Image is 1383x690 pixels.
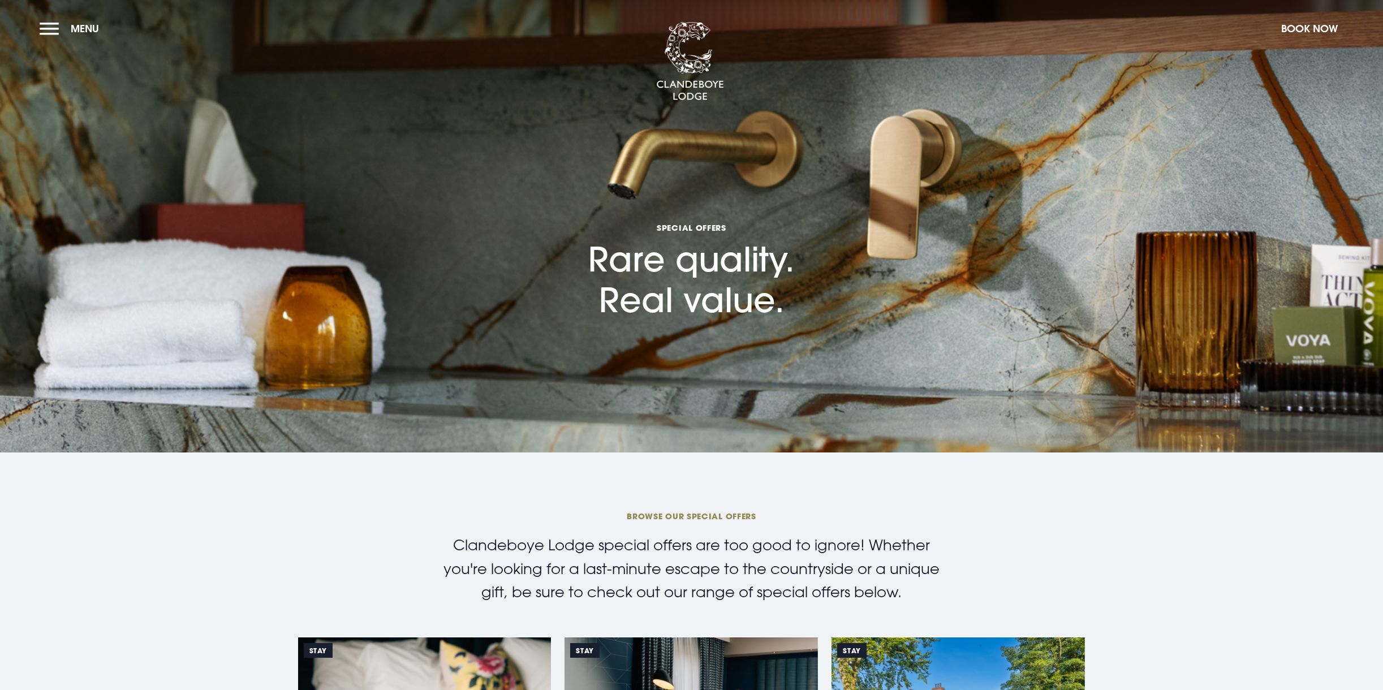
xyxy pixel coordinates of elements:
[656,22,724,101] img: Clandeboye Lodge
[432,533,952,604] p: Clandeboye Lodge special offers are too good to ignore! Whether you're looking for a last-minute ...
[570,643,599,658] span: Stay
[588,222,795,233] span: Special Offers
[422,511,960,521] span: BROWSE OUR SPECIAL OFFERS
[71,22,99,35] span: Menu
[1276,16,1343,41] button: Book Now
[304,643,333,658] span: Stay
[40,16,105,41] button: Menu
[837,643,866,658] span: Stay
[588,138,795,321] h1: Rare quality. Real value.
